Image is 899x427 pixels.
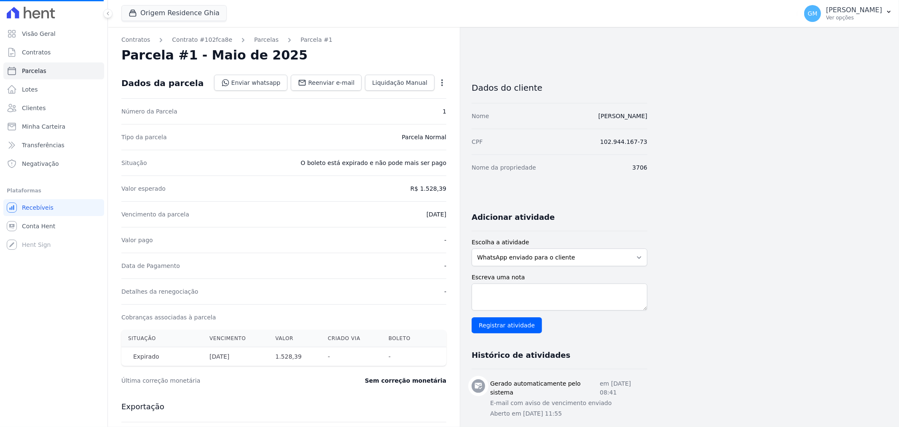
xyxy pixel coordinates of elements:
a: [PERSON_NAME] [598,113,647,119]
dt: Valor esperado [121,184,166,193]
dd: R$ 1.528,39 [411,184,446,193]
label: Escolha a atividade [472,238,647,247]
a: Parcela #1 [301,35,333,44]
a: Recebíveis [3,199,104,216]
span: Visão Geral [22,30,56,38]
dt: Detalhes da renegociação [121,287,199,296]
dt: Valor pago [121,236,153,244]
input: Registrar atividade [472,317,542,333]
a: Visão Geral [3,25,104,42]
span: Expirado [128,352,164,361]
h2: Parcela #1 - Maio de 2025 [121,48,308,63]
p: Aberto em [DATE] 11:55 [490,409,647,418]
dd: Sem correção monetária [365,376,446,385]
h3: Adicionar atividade [472,212,555,222]
a: Minha Carteira [3,118,104,135]
dt: Situação [121,159,147,167]
th: [DATE] [203,347,268,366]
dd: 102.944.167-73 [600,138,647,146]
dd: 3706 [632,163,647,172]
dd: - [444,236,446,244]
th: Situação [121,330,203,347]
dt: Número da Parcela [121,107,177,116]
dt: Última correção monetária [121,376,314,385]
th: Vencimento [203,330,268,347]
th: Criado via [321,330,382,347]
span: GM [808,11,818,16]
span: Lotes [22,85,38,94]
h3: Exportação [121,402,446,412]
dt: CPF [472,138,483,146]
a: Conta Hent [3,218,104,235]
dt: Nome [472,112,489,120]
dt: Tipo da parcela [121,133,167,141]
a: Contratos [3,44,104,61]
span: Clientes [22,104,46,112]
a: Contratos [121,35,150,44]
span: Recebíveis [22,203,54,212]
dd: O boleto está expirado e não pode mais ser pago [301,159,446,167]
th: Valor [268,330,321,347]
a: Contrato #102fca8e [172,35,232,44]
a: Parcelas [3,62,104,79]
dd: - [444,287,446,296]
a: Enviar whatsapp [214,75,288,91]
dd: 1 [443,107,446,116]
p: [PERSON_NAME] [826,6,882,14]
h3: Histórico de atividades [472,350,570,360]
label: Escreva uma nota [472,273,647,282]
a: Lotes [3,81,104,98]
dt: Vencimento da parcela [121,210,189,219]
dt: Cobranças associadas à parcela [121,313,216,322]
dd: Parcela Normal [402,133,446,141]
span: Parcelas [22,67,46,75]
dd: [DATE] [427,210,446,219]
p: em [DATE] 08:41 [600,379,647,397]
a: Reenviar e-mail [291,75,362,91]
p: Ver opções [826,14,882,21]
span: Minha Carteira [22,122,65,131]
span: Conta Hent [22,222,55,230]
dd: - [444,262,446,270]
span: Transferências [22,141,64,149]
div: Plataformas [7,186,101,196]
th: Boleto [382,330,429,347]
dt: Data de Pagamento [121,262,180,270]
span: Liquidação Manual [372,78,427,87]
nav: Breadcrumb [121,35,446,44]
h3: Dados do cliente [472,83,647,93]
a: Transferências [3,137,104,154]
a: Liquidação Manual [365,75,435,91]
a: Negativação [3,155,104,172]
button: Origem Residence Ghia [121,5,227,21]
th: 1.528,39 [268,347,321,366]
span: Reenviar e-mail [308,78,354,87]
a: Clientes [3,100,104,116]
a: Parcelas [254,35,279,44]
p: E-mail com aviso de vencimento enviado [490,399,647,408]
h3: Gerado automaticamente pelo sistema [490,379,600,397]
dt: Nome da propriedade [472,163,536,172]
span: Contratos [22,48,51,57]
th: - [382,347,429,366]
th: - [321,347,382,366]
button: GM [PERSON_NAME] Ver opções [797,2,899,25]
span: Negativação [22,159,59,168]
div: Dados da parcela [121,78,204,88]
